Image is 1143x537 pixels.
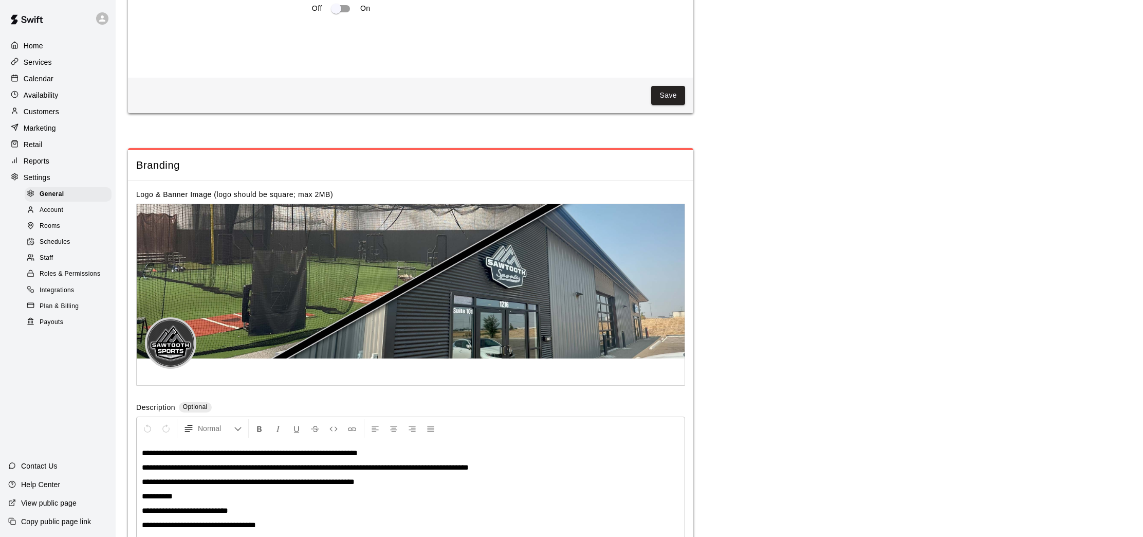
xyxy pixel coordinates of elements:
div: Plan & Billing [25,299,112,314]
span: Branding [136,158,685,172]
a: General [25,186,116,202]
span: Plan & Billing [40,301,79,312]
a: Payouts [25,314,116,330]
p: Help Center [21,479,60,490]
span: Optional [183,403,208,410]
div: General [25,187,112,202]
div: Account [25,203,112,218]
span: Integrations [40,285,75,296]
button: Insert Link [343,419,361,438]
span: Rooms [40,221,60,231]
span: Normal [198,423,234,434]
p: Marketing [24,123,56,133]
div: Integrations [25,283,112,298]
span: General [40,189,64,200]
a: Schedules [25,235,116,250]
button: Format Italics [269,419,287,438]
a: Rooms [25,219,116,235]
a: Availability [8,87,107,103]
a: Roles & Permissions [25,266,116,282]
button: Left Align [366,419,384,438]
p: On [360,3,371,14]
button: Format Bold [251,419,268,438]
div: Roles & Permissions [25,267,112,281]
p: Off [312,3,322,14]
span: Payouts [40,317,63,328]
div: Payouts [25,315,112,330]
button: Justify Align [422,419,439,438]
a: Plan & Billing [25,298,116,314]
a: Customers [8,104,107,119]
div: Schedules [25,235,112,249]
button: Right Align [403,419,421,438]
button: Formatting Options [179,419,246,438]
p: Retail [24,139,43,150]
p: Services [24,57,52,67]
button: Center Align [385,419,402,438]
p: Copy public page link [21,516,91,527]
a: Marketing [8,120,107,136]
a: Home [8,38,107,53]
span: Account [40,205,63,216]
button: Format Strikethrough [306,419,324,438]
label: Logo & Banner Image (logo should be square; max 2MB) [136,190,333,199]
p: Contact Us [21,461,58,471]
button: Format Underline [288,419,305,438]
p: Availability [24,90,59,100]
p: View public page [21,498,77,508]
button: Redo [157,419,175,438]
span: Roles & Permissions [40,269,100,279]
p: Calendar [24,74,53,84]
div: Rooms [25,219,112,234]
label: Description [136,402,175,414]
button: Save [651,86,685,105]
p: Home [24,41,43,51]
a: Calendar [8,71,107,86]
p: Reports [24,156,49,166]
span: Staff [40,253,53,263]
a: Staff [25,250,116,266]
a: Integrations [25,282,116,298]
span: Schedules [40,237,70,247]
a: Services [8,55,107,70]
p: Settings [24,172,50,183]
button: Insert Code [325,419,342,438]
div: Staff [25,251,112,265]
button: Undo [139,419,156,438]
p: Customers [24,106,59,117]
a: Settings [8,170,107,185]
a: Account [25,202,116,218]
a: Retail [8,137,107,152]
a: Reports [8,153,107,169]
